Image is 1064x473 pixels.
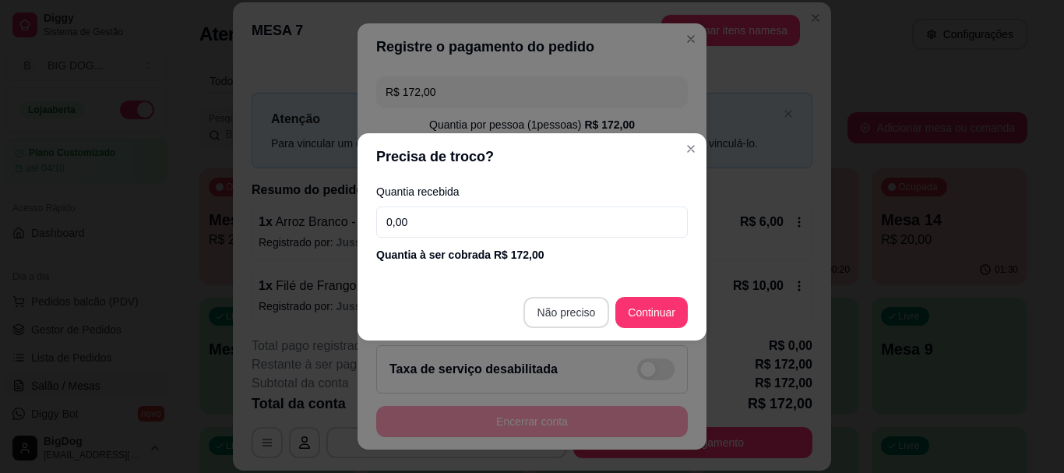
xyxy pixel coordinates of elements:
button: Não preciso [523,297,610,328]
div: Quantia à ser cobrada R$ 172,00 [376,247,688,263]
header: Precisa de troco? [358,133,706,180]
label: Quantia recebida [376,186,688,197]
button: Close [678,136,703,161]
button: Continuar [615,297,688,328]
